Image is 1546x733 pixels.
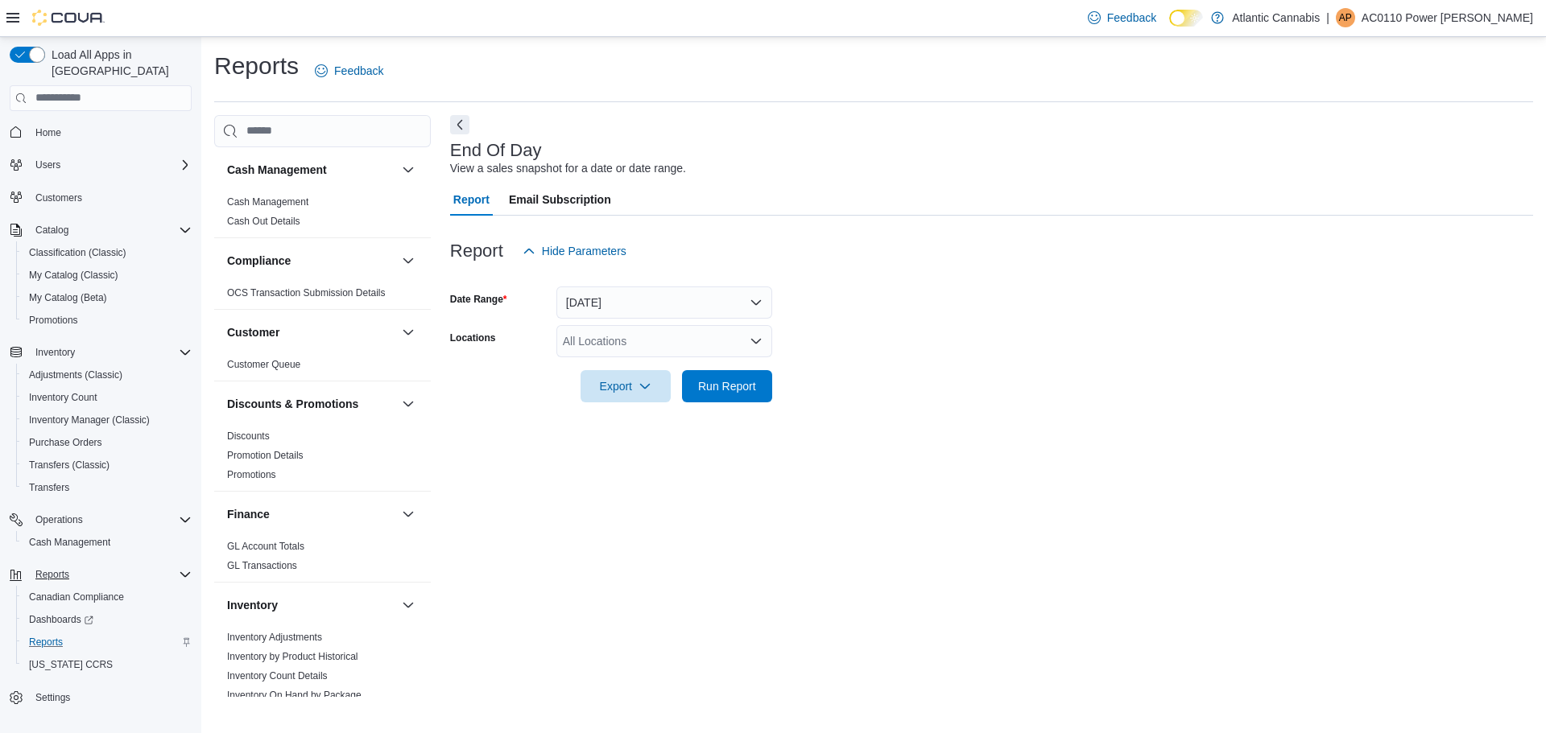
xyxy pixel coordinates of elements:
a: Inventory Count [23,388,104,407]
span: Inventory Count [29,391,97,404]
a: Dashboards [16,608,198,631]
div: Cash Management [214,192,431,237]
button: Transfers [16,476,198,499]
button: Settings [3,686,198,709]
span: Customer Queue [227,358,300,371]
span: Promotions [227,468,276,481]
button: Operations [29,510,89,529]
span: Purchase Orders [23,433,192,452]
span: Inventory On Hand by Package [227,689,362,702]
div: View a sales snapshot for a date or date range. [450,160,686,177]
span: Washington CCRS [23,655,192,674]
span: AP [1339,8,1352,27]
span: Operations [29,510,192,529]
a: GL Account Totals [227,541,304,552]
span: Transfers (Classic) [23,455,192,475]
button: [DATE] [556,286,772,319]
span: Email Subscription [509,183,611,216]
span: Settings [29,687,192,707]
span: Cash Management [29,536,110,549]
span: My Catalog (Beta) [29,291,107,304]
h3: Discounts & Promotions [227,396,358,412]
a: Customer Queue [227,359,300,370]
span: Users [29,155,192,175]
button: Reports [16,631,198,653]
button: Compliance [399,251,418,270]
button: Discounts & Promotions [227,396,395,412]
span: My Catalog (Beta) [23,288,192,307]
button: Operations [3,509,198,531]
button: Customer [399,323,418,342]
button: Inventory [3,341,198,364]
span: Transfers [23,478,192,497]
button: Adjustments (Classic) [16,364,198,386]
span: Load All Apps in [GEOGRAPHIC_DATA] [45,47,192,79]
span: [US_STATE] CCRS [29,658,113,671]
div: AC0110 Power Mike [1336,8,1355,27]
button: Purchase Orders [16,431,198,454]
a: Inventory Count Details [227,670,328,682]
span: My Catalog (Classic) [29,269,118,282]
a: Dashboards [23,610,100,629]
h3: Customer [227,324,279,340]
p: | [1326,8,1329,27]
button: Customer [227,324,395,340]
span: Catalog [29,220,192,240]
button: Users [3,154,198,176]
a: Inventory On Hand by Package [227,690,362,701]
span: GL Account Totals [227,540,304,553]
span: Dashboards [29,613,93,626]
a: Discounts [227,430,270,442]
button: Cash Management [227,162,395,178]
button: Inventory [399,595,418,615]
button: Classification (Classic) [16,241,198,264]
button: Hide Parameters [516,235,633,267]
p: Atlantic Cannabis [1232,8,1320,27]
a: My Catalog (Classic) [23,266,125,285]
h3: Compliance [227,253,291,269]
button: Cash Management [16,531,198,554]
div: Compliance [214,283,431,309]
span: Feedback [334,63,383,79]
a: Settings [29,688,76,707]
p: AC0110 Power [PERSON_NAME] [1362,8,1533,27]
h3: End Of Day [450,141,542,160]
a: Cash Management [23,533,117,552]
a: Transfers [23,478,76,497]
span: Reports [29,636,63,649]
button: Transfers (Classic) [16,454,198,476]
div: Customer [214,355,431,381]
h3: Report [450,241,503,261]
span: Catalog [35,224,68,237]
span: Adjustments (Classic) [29,369,122,381]
button: Canadian Compliance [16,586,198,608]
span: Export [590,370,661,402]
button: Reports [3,563,198,586]
label: Date Range [450,293,507,306]
a: Purchase Orders [23,433,109,452]
button: Discounts & Promotions [399,394,418,414]
button: Customers [3,186,198,209]
a: [US_STATE] CCRS [23,655,119,674]
span: Hide Parameters [542,243,626,259]
h3: Cash Management [227,162,327,178]
button: Reports [29,565,76,584]
img: Cova [32,10,105,26]
span: Canadian Compliance [23,587,192,607]
span: Inventory Manager (Classic) [23,410,192,430]
span: Transfers [29,481,69,494]
a: Inventory by Product Historical [227,651,358,662]
span: Home [35,126,61,139]
a: Cash Out Details [227,216,300,227]
span: Promotions [29,314,78,327]
a: Cash Management [227,196,308,208]
a: Home [29,123,68,142]
button: Home [3,121,198,144]
h1: Reports [214,50,299,82]
a: Feedback [308,55,390,87]
h3: Inventory [227,597,278,613]
button: Catalog [3,219,198,241]
button: Finance [399,504,418,524]
span: Inventory Count Details [227,669,328,682]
